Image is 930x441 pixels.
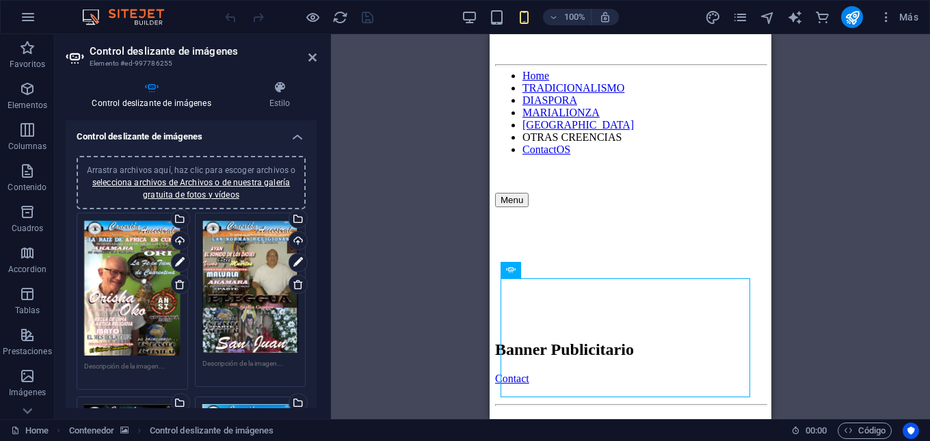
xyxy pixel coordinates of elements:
[814,9,830,25] button: commerce
[84,220,181,356] div: portada1-Q0cZzUGomz9vQgwYcoo6rQ.PNG
[844,423,886,439] span: Código
[903,423,919,439] button: Usercentrics
[845,10,860,25] i: Publicar
[9,387,46,398] p: Imágenes
[543,9,592,25] button: 100%
[243,81,317,109] h4: Estilo
[66,120,317,145] h4: Control deslizante de imágenes
[814,10,830,25] i: Comercio
[732,10,748,25] i: Páginas (Ctrl+Alt+S)
[759,9,775,25] button: navigator
[3,346,51,357] p: Prestaciones
[79,9,181,25] img: Editor Logo
[332,9,348,25] button: reload
[12,223,44,234] p: Cuadros
[90,45,317,57] h2: Control deslizante de imágenes
[15,305,40,316] p: Tablas
[563,9,585,25] h6: 100%
[92,178,290,200] a: selecciona archivos de Archivos o de nuestra galería gratuita de fotos y vídeos
[90,57,289,70] h3: Elemento #ed-997786255
[87,165,296,200] span: Arrastra archivos aquí, haz clic para escoger archivos o
[791,423,827,439] h6: Tiempo de la sesión
[69,423,115,439] span: Haz clic para seleccionar y doble clic para editar
[8,100,47,111] p: Elementos
[8,141,47,152] p: Columnas
[705,10,721,25] i: Diseño (Ctrl+Alt+Y)
[806,423,827,439] span: 00 00
[815,425,817,436] span: :
[704,9,721,25] button: design
[11,423,49,439] a: Haz clic para cancelar la selección y doble clic para abrir páginas
[760,10,775,25] i: Navegador
[10,59,45,70] p: Favoritos
[202,220,299,353] div: portada2-ttKgy7P97tvGjw7r8GZDCQ.PNG
[787,10,803,25] i: AI Writer
[69,423,274,439] nav: breadcrumb
[841,6,863,28] button: publish
[8,182,46,193] p: Contenido
[874,6,924,28] button: Más
[150,423,274,439] span: Haz clic para seleccionar y doble clic para editar
[879,10,918,24] span: Más
[66,81,243,109] h4: Control deslizante de imágenes
[8,264,46,275] p: Accordion
[120,427,129,434] i: Este elemento contiene un fondo
[732,9,748,25] button: pages
[838,423,892,439] button: Código
[786,9,803,25] button: text_generator
[332,10,348,25] i: Volver a cargar página
[304,9,321,25] button: Haz clic para salir del modo de previsualización y seguir editando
